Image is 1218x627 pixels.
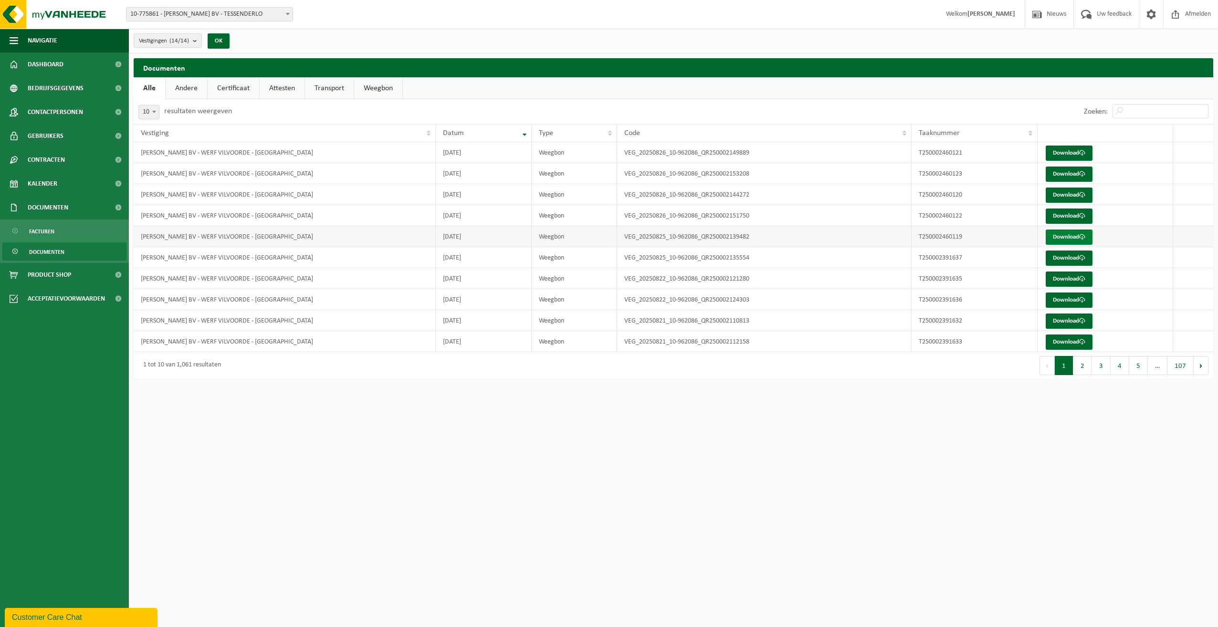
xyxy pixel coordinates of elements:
span: 10 [138,105,159,119]
button: 3 [1092,356,1111,375]
span: Taaknummer [919,129,960,137]
td: [DATE] [436,289,532,310]
button: Previous [1039,356,1055,375]
td: [DATE] [436,331,532,352]
td: VEG_20250822_10-962086_QR250002121280 [617,268,912,289]
button: Next [1194,356,1208,375]
td: Weegbon [532,289,617,310]
td: T250002460122 [912,205,1037,226]
td: VEG_20250826_10-962086_QR250002144272 [617,184,912,205]
button: 4 [1111,356,1129,375]
td: T250002391632 [912,310,1037,331]
td: [PERSON_NAME] BV - WERF VILVOORDE - [GEOGRAPHIC_DATA] [134,289,436,310]
td: [DATE] [436,163,532,184]
span: Product Shop [28,263,71,287]
td: Weegbon [532,142,617,163]
a: Download [1046,188,1092,203]
td: VEG_20250821_10-962086_QR250002110813 [617,310,912,331]
a: Alle [134,77,165,99]
td: [PERSON_NAME] BV - WERF VILVOORDE - [GEOGRAPHIC_DATA] [134,310,436,331]
a: Andere [166,77,207,99]
td: T250002460119 [912,226,1037,247]
td: T250002391636 [912,289,1037,310]
td: Weegbon [532,205,617,226]
a: Attesten [260,77,304,99]
label: resultaten weergeven [164,107,232,115]
a: Download [1046,313,1092,329]
span: Kalender [28,172,57,196]
span: Facturen [29,222,54,240]
span: 10-775861 - YVES MAES BV - TESSENDERLO [126,7,293,21]
td: [DATE] [436,268,532,289]
span: Acceptatievoorwaarden [28,287,105,311]
count: (14/14) [169,38,189,44]
iframe: chat widget [5,606,159,627]
h2: Documenten [134,58,1213,77]
td: Weegbon [532,184,617,205]
a: Certificaat [208,77,259,99]
span: Dashboard [28,52,63,76]
a: Weegbon [354,77,402,99]
td: [DATE] [436,247,532,268]
strong: [PERSON_NAME] [967,10,1015,18]
td: VEG_20250821_10-962086_QR250002112158 [617,331,912,352]
div: 1 tot 10 van 1,061 resultaten [138,357,221,374]
td: [PERSON_NAME] BV - WERF VILVOORDE - [GEOGRAPHIC_DATA] [134,268,436,289]
td: T250002460123 [912,163,1037,184]
td: VEG_20250825_10-962086_QR250002135554 [617,247,912,268]
span: Datum [443,129,464,137]
td: [PERSON_NAME] BV - WERF VILVOORDE - [GEOGRAPHIC_DATA] [134,184,436,205]
td: VEG_20250825_10-962086_QR250002139482 [617,226,912,247]
td: [PERSON_NAME] BV - WERF VILVOORDE - [GEOGRAPHIC_DATA] [134,163,436,184]
span: Vestiging [141,129,169,137]
td: [DATE] [436,184,532,205]
span: … [1148,356,1167,375]
a: Download [1046,146,1092,161]
td: VEG_20250826_10-962086_QR250002149889 [617,142,912,163]
td: Weegbon [532,247,617,268]
span: Navigatie [28,29,57,52]
span: Bedrijfsgegevens [28,76,84,100]
a: Documenten [2,242,126,261]
td: T250002460120 [912,184,1037,205]
a: Download [1046,251,1092,266]
span: Code [624,129,640,137]
td: T250002460121 [912,142,1037,163]
td: T250002391637 [912,247,1037,268]
td: Weegbon [532,331,617,352]
button: 2 [1073,356,1092,375]
td: [PERSON_NAME] BV - WERF VILVOORDE - [GEOGRAPHIC_DATA] [134,226,436,247]
td: Weegbon [532,310,617,331]
label: Zoeken: [1084,108,1108,115]
button: 5 [1129,356,1148,375]
a: Download [1046,167,1092,182]
span: Gebruikers [28,124,63,148]
td: [DATE] [436,142,532,163]
td: VEG_20250826_10-962086_QR250002151750 [617,205,912,226]
td: [PERSON_NAME] BV - WERF VILVOORDE - [GEOGRAPHIC_DATA] [134,142,436,163]
span: Documenten [28,196,68,219]
td: Weegbon [532,226,617,247]
span: Vestigingen [139,34,189,48]
td: [PERSON_NAME] BV - WERF VILVOORDE - [GEOGRAPHIC_DATA] [134,331,436,352]
button: OK [208,33,230,49]
span: Contactpersonen [28,100,83,124]
a: Download [1046,293,1092,308]
a: Download [1046,230,1092,245]
td: [DATE] [436,205,532,226]
a: Transport [305,77,354,99]
td: Weegbon [532,163,617,184]
button: 107 [1167,356,1194,375]
span: Contracten [28,148,65,172]
span: 10 [139,105,159,119]
td: [PERSON_NAME] BV - WERF VILVOORDE - [GEOGRAPHIC_DATA] [134,205,436,226]
a: Download [1046,334,1092,350]
td: [PERSON_NAME] BV - WERF VILVOORDE - [GEOGRAPHIC_DATA] [134,247,436,268]
td: [DATE] [436,226,532,247]
button: Vestigingen(14/14) [134,33,202,48]
td: [DATE] [436,310,532,331]
span: Type [539,129,553,137]
td: VEG_20250826_10-962086_QR250002153208 [617,163,912,184]
a: Download [1046,272,1092,287]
